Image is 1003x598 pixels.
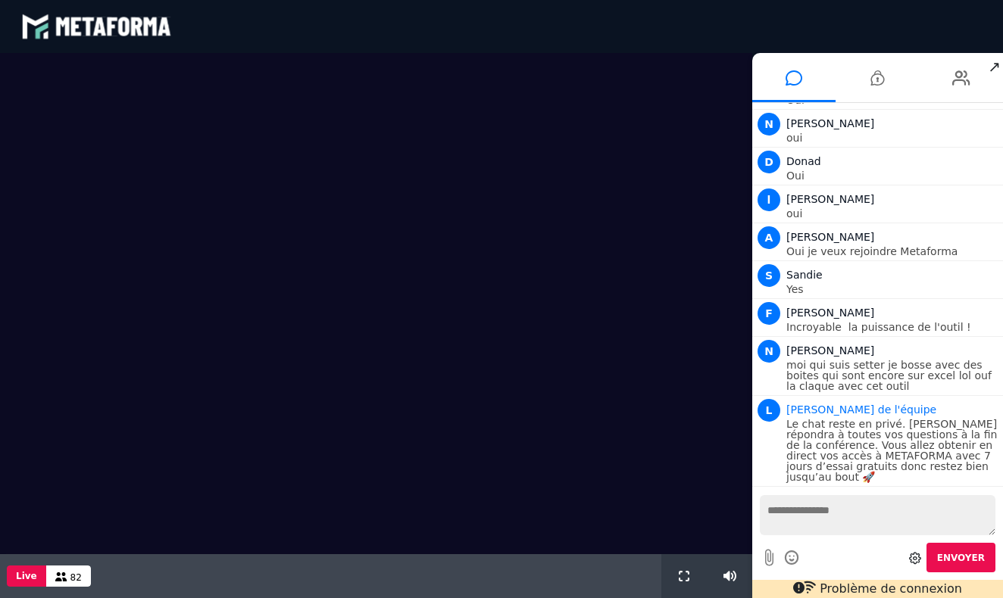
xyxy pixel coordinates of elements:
[758,226,780,249] span: A
[758,340,780,363] span: N
[7,565,46,587] button: Live
[786,193,874,205] span: [PERSON_NAME]
[758,399,780,422] span: L
[70,572,82,583] span: 82
[786,117,874,129] span: [PERSON_NAME]
[786,344,874,357] span: [PERSON_NAME]
[752,580,1003,598] div: Problème de connexion
[786,360,999,391] p: moi qui suis setter je bosse avec des boites qui sont encore sur excel lol ouf la claque avec cet...
[926,543,995,572] button: Envoyer
[786,246,999,257] p: Oui je veux rejoindre Metaforma
[786,269,823,281] span: Sandie
[937,553,985,563] span: Envoyer
[758,188,780,211] span: l
[786,231,874,243] span: [PERSON_NAME]
[786,95,999,105] p: Oui
[786,132,999,143] p: oui
[786,208,999,219] p: oui
[786,155,821,167] span: Donad
[758,264,780,287] span: S
[786,307,874,319] span: [PERSON_NAME]
[786,403,936,416] span: Animateur
[758,151,780,173] span: D
[758,113,780,135] span: N
[786,322,999,332] p: Incroyable la puissance de l'outil !
[786,419,999,482] p: Le chat reste en privé. [PERSON_NAME] répondra à toutes vos questions à la fin de la conférence. ...
[758,302,780,325] span: F
[986,53,1003,80] span: ↗
[786,170,999,181] p: Oui
[786,284,999,294] p: Yes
